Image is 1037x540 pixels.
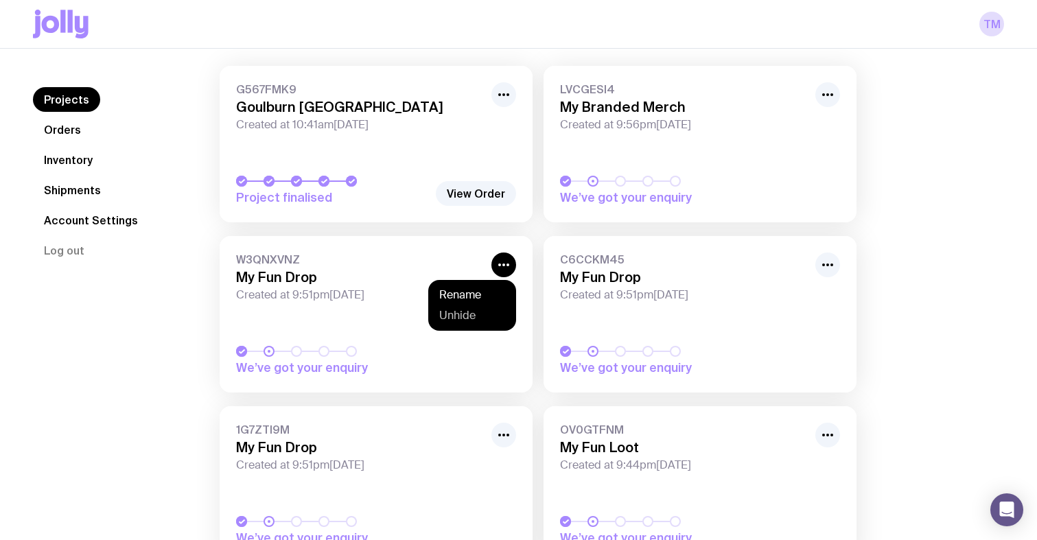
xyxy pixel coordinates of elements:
[436,181,516,206] a: View Order
[560,99,807,115] h3: My Branded Merch
[33,208,149,233] a: Account Settings
[560,423,807,436] span: OV0GTFNM
[236,439,483,456] h3: My Fun Drop
[33,238,95,263] button: Log out
[33,178,112,202] a: Shipments
[979,12,1004,36] a: TM
[560,269,807,285] h3: My Fun Drop
[236,82,483,96] span: G567FMK9
[33,117,92,142] a: Orders
[560,253,807,266] span: C6CCKM45
[236,253,483,266] span: W3QNXVNZ
[33,148,104,172] a: Inventory
[560,458,807,472] span: Created at 9:44pm[DATE]
[33,87,100,112] a: Projects
[236,269,483,285] h3: My Fun Drop
[220,66,533,222] a: G567FMK9Goulburn [GEOGRAPHIC_DATA]Created at 10:41am[DATE]Project finalised
[990,493,1023,526] div: Open Intercom Messenger
[560,360,752,376] span: We’ve got your enquiry
[439,288,505,302] button: Rename
[236,99,483,115] h3: Goulburn [GEOGRAPHIC_DATA]
[560,439,807,456] h3: My Fun Loot
[236,360,428,376] span: We’ve got your enquiry
[236,288,483,302] span: Created at 9:51pm[DATE]
[560,118,807,132] span: Created at 9:56pm[DATE]
[236,423,483,436] span: 1G7ZTI9M
[544,236,857,392] a: C6CCKM45My Fun DropCreated at 9:51pm[DATE]We’ve got your enquiry
[560,82,807,96] span: LVCGESI4
[439,309,505,322] button: Unhide
[220,236,533,392] a: W3QNXVNZMy Fun DropCreated at 9:51pm[DATE]We’ve got your enquiry
[560,189,752,206] span: We’ve got your enquiry
[236,118,483,132] span: Created at 10:41am[DATE]
[236,189,428,206] span: Project finalised
[236,458,483,472] span: Created at 9:51pm[DATE]
[544,66,857,222] a: LVCGESI4My Branded MerchCreated at 9:56pm[DATE]We’ve got your enquiry
[560,288,807,302] span: Created at 9:51pm[DATE]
